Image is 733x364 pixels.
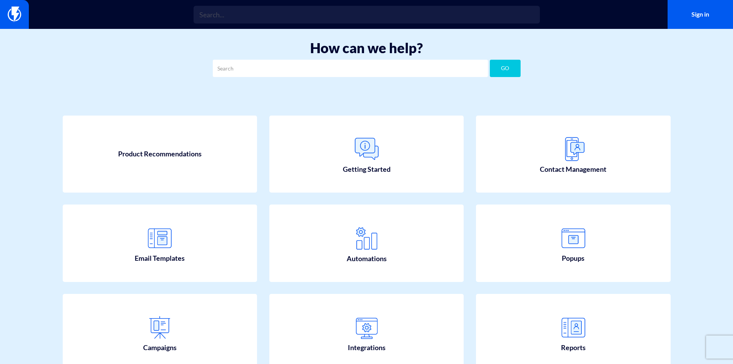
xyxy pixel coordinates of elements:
a: Product Recommendations [63,116,257,193]
span: Campaigns [143,343,177,353]
h1: How can we help? [12,40,721,56]
input: Search [213,60,488,77]
span: Email Templates [135,253,185,263]
button: GO [490,60,521,77]
span: Integrations [348,343,386,353]
span: Popups [562,253,584,263]
a: Email Templates [63,205,257,282]
a: Contact Management [476,116,671,193]
span: Reports [561,343,586,353]
a: Getting Started [269,116,464,193]
input: Search... [194,6,540,23]
span: Contact Management [540,164,606,174]
span: Product Recommendations [118,149,202,159]
span: Automations [347,254,387,264]
a: Popups [476,205,671,282]
span: Getting Started [343,164,391,174]
a: Automations [269,205,464,282]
